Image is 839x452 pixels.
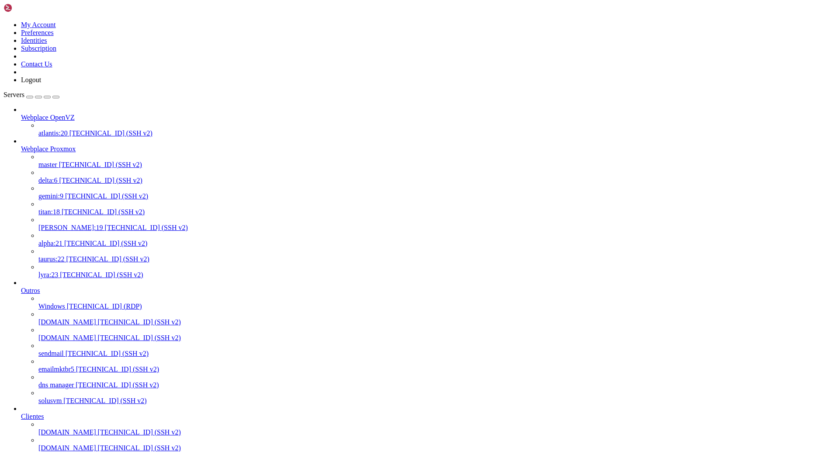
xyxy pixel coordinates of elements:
span: Webplace OpenVZ [21,114,75,121]
span: master [38,161,57,168]
span: [DOMAIN_NAME] [38,334,96,341]
li: Outros [21,279,836,405]
span: [DOMAIN_NAME] [38,428,96,436]
a: lyra:23 [TECHNICAL_ID] (SSH v2) [38,271,836,279]
li: Webplace OpenVZ [21,106,836,137]
a: solusvm [TECHNICAL_ID] (SSH v2) [38,397,836,405]
li: titan:18 [TECHNICAL_ID] (SSH v2) [38,200,836,216]
a: Identities [21,37,47,44]
span: lyra:23 [38,271,58,278]
span: [TECHNICAL_ID] (SSH v2) [63,397,146,404]
span: [DOMAIN_NAME] [38,318,96,326]
a: [DOMAIN_NAME] [TECHNICAL_ID] (SSH v2) [38,334,836,342]
span: [TECHNICAL_ID] (SSH v2) [69,129,153,137]
span: Clientes [21,413,44,420]
a: [DOMAIN_NAME] [TECHNICAL_ID] (SSH v2) [38,444,836,452]
li: [DOMAIN_NAME] [TECHNICAL_ID] (SSH v2) [38,421,836,436]
span: gemini:9 [38,192,63,200]
span: [DOMAIN_NAME] [38,444,96,452]
a: dns manager [TECHNICAL_ID] (SSH v2) [38,381,836,389]
li: alpha:21 [TECHNICAL_ID] (SSH v2) [38,232,836,247]
li: master [TECHNICAL_ID] (SSH v2) [38,153,836,169]
img: Shellngn [3,3,54,12]
span: atlantis:20 [38,129,68,137]
span: [TECHNICAL_ID] (SSH v2) [76,381,159,389]
a: alpha:21 [TECHNICAL_ID] (SSH v2) [38,240,836,247]
span: [TECHNICAL_ID] (SSH v2) [59,161,142,168]
span: [TECHNICAL_ID] (SSH v2) [62,208,145,216]
span: alpha:21 [38,240,62,247]
span: [TECHNICAL_ID] (SSH v2) [98,444,181,452]
span: [TECHNICAL_ID] (SSH v2) [59,177,142,184]
a: Webplace OpenVZ [21,114,836,122]
li: atlantis:20 [TECHNICAL_ID] (SSH v2) [38,122,836,137]
span: Servers [3,91,24,98]
a: Logout [21,76,41,83]
a: taurus:22 [TECHNICAL_ID] (SSH v2) [38,255,836,263]
li: sendmail [TECHNICAL_ID] (SSH v2) [38,342,836,358]
li: gemini:9 [TECHNICAL_ID] (SSH v2) [38,184,836,200]
a: Webplace Proxmox [21,145,836,153]
span: [PERSON_NAME]:19 [38,224,103,231]
li: taurus:22 [TECHNICAL_ID] (SSH v2) [38,247,836,263]
span: delta:6 [38,177,58,184]
li: solusvm [TECHNICAL_ID] (SSH v2) [38,389,836,405]
li: [DOMAIN_NAME] [TECHNICAL_ID] (SSH v2) [38,310,836,326]
a: [DOMAIN_NAME] [TECHNICAL_ID] (SSH v2) [38,318,836,326]
span: Windows [38,302,65,310]
li: [DOMAIN_NAME] [TECHNICAL_ID] (SSH v2) [38,436,836,452]
span: [TECHNICAL_ID] (RDP) [67,302,142,310]
span: [TECHNICAL_ID] (SSH v2) [65,192,148,200]
a: Subscription [21,45,56,52]
a: atlantis:20 [TECHNICAL_ID] (SSH v2) [38,129,836,137]
a: master [TECHNICAL_ID] (SSH v2) [38,161,836,169]
li: dns manager [TECHNICAL_ID] (SSH v2) [38,373,836,389]
span: dns manager [38,381,74,389]
li: [PERSON_NAME]:19 [TECHNICAL_ID] (SSH v2) [38,216,836,232]
a: gemini:9 [TECHNICAL_ID] (SSH v2) [38,192,836,200]
span: titan:18 [38,208,60,216]
li: emailmktbr5 [TECHNICAL_ID] (SSH v2) [38,358,836,373]
span: [TECHNICAL_ID] (SSH v2) [66,350,149,357]
li: Webplace Proxmox [21,137,836,279]
span: [TECHNICAL_ID] (SSH v2) [105,224,188,231]
span: Outros [21,287,40,294]
a: Contact Us [21,60,52,68]
span: [TECHNICAL_ID] (SSH v2) [98,428,181,436]
span: solusvm [38,397,62,404]
a: [DOMAIN_NAME] [TECHNICAL_ID] (SSH v2) [38,428,836,436]
a: delta:6 [TECHNICAL_ID] (SSH v2) [38,177,836,184]
li: [DOMAIN_NAME] [TECHNICAL_ID] (SSH v2) [38,326,836,342]
span: [TECHNICAL_ID] (SSH v2) [60,271,143,278]
span: [TECHNICAL_ID] (SSH v2) [76,365,159,373]
a: emailmktbr5 [TECHNICAL_ID] (SSH v2) [38,365,836,373]
a: Clientes [21,413,836,421]
span: [TECHNICAL_ID] (SSH v2) [98,318,181,326]
li: Windows [TECHNICAL_ID] (RDP) [38,295,836,310]
span: [TECHNICAL_ID] (SSH v2) [66,255,149,263]
a: Preferences [21,29,54,36]
span: [TECHNICAL_ID] (SSH v2) [98,334,181,341]
a: titan:18 [TECHNICAL_ID] (SSH v2) [38,208,836,216]
a: Outros [21,287,836,295]
span: sendmail [38,350,64,357]
a: My Account [21,21,56,28]
a: sendmail [TECHNICAL_ID] (SSH v2) [38,350,836,358]
li: lyra:23 [TECHNICAL_ID] (SSH v2) [38,263,836,279]
a: Servers [3,91,59,98]
li: delta:6 [TECHNICAL_ID] (SSH v2) [38,169,836,184]
a: Windows [TECHNICAL_ID] (RDP) [38,302,836,310]
span: Webplace Proxmox [21,145,76,153]
a: [PERSON_NAME]:19 [TECHNICAL_ID] (SSH v2) [38,224,836,232]
span: emailmktbr5 [38,365,74,373]
span: [TECHNICAL_ID] (SSH v2) [64,240,147,247]
span: taurus:22 [38,255,65,263]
